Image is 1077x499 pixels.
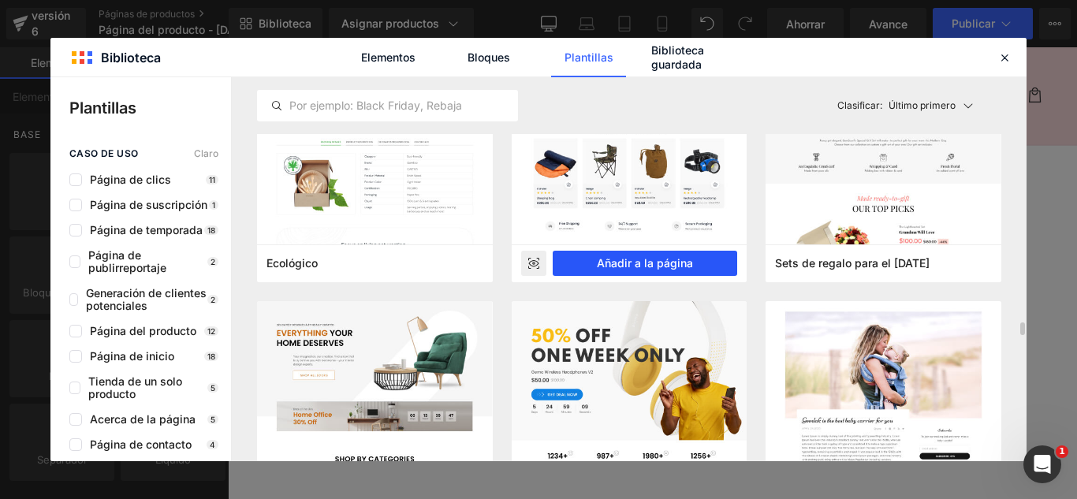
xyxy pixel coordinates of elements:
font: 5 [211,415,215,424]
font: Biblioteca guardada [651,43,704,71]
font: 11 [209,175,215,184]
font: Título [489,236,527,254]
font: Página de suscripción [90,198,207,211]
font: Añadir a la página [597,256,693,270]
font: S/. 165.00 [649,192,710,210]
a: Catálogo [80,36,155,69]
font: 1 [212,200,215,210]
a: Contacto [154,36,230,69]
font: Contacto [163,45,221,61]
a: Inicio [30,36,80,69]
a: PORCELANA [661,166,762,184]
font: Página de inicio [90,349,174,363]
summary: Búsqueda [820,36,855,71]
font: Acerca de la página [90,412,196,426]
font: Página de contacto [90,438,192,451]
div: Avance [521,251,546,276]
font: Cantidad [681,301,742,319]
font: 2 [211,257,215,266]
img: Exclusiva Perú [395,6,553,101]
span: Sets de regalo para el Día de la Madre [775,256,930,270]
font: Catálogo [90,45,145,61]
font: Elementos [361,50,416,64]
font: Tienda de un solo producto [88,374,182,400]
font: 12 [207,326,215,336]
img: PORCELANA [109,158,376,425]
font: Claro [194,147,218,159]
font: Página de publirreportaje [88,248,166,274]
font: Página del producto [90,324,196,337]
font: 2 [211,295,215,304]
font: 4 [210,440,215,449]
font: Clasificar: [837,99,882,111]
span: Ecológico [266,256,318,270]
font: 5 [211,383,215,393]
font: Añadir a la cesta [647,371,776,389]
font: Inicio [39,45,71,61]
input: Por ejemplo: Black Friday, Rebajas,... [258,96,517,115]
font: 18 [207,225,215,235]
font: Página de temporada [90,223,203,236]
font: PORCELANA [661,164,762,186]
font: Plantillas [69,99,136,117]
font: caso de uso [69,147,138,159]
font: Generación de clientes potenciales [86,286,207,312]
font: 1 [1059,446,1065,456]
button: Clasificar:Último primero [831,90,1002,121]
font: 18 [207,352,215,361]
font: Sets de regalo para el [DATE] [775,256,930,270]
font: Título predeterminado [505,265,658,283]
font: Ecológico [266,256,318,270]
button: Añadir a la página [553,251,738,276]
font: Bloques [468,50,510,64]
iframe: Chat en vivo de Intercom [1023,445,1061,483]
font: Último primero [889,99,956,111]
font: Plantillas [565,50,613,64]
font: Página de clics [90,173,171,186]
button: Añadir a la cesta [624,361,799,400]
font: S/. 99.00 [718,192,773,210]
